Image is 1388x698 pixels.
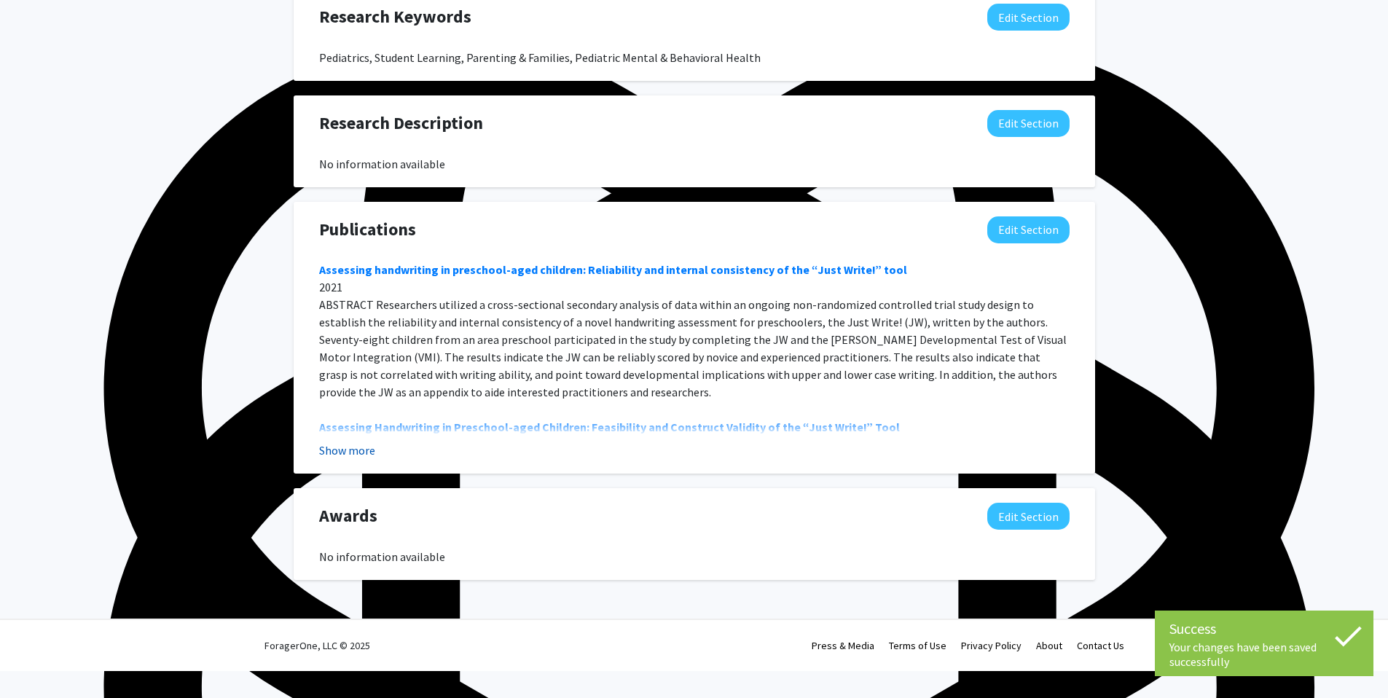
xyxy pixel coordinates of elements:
span: Research Description [319,110,483,136]
button: Edit Research Keywords [987,4,1070,31]
span: Research Keywords [319,4,471,30]
a: Assessing Handwriting in Preschool-aged Children: Feasibility and Construct Validity of the “Just... [319,420,900,434]
a: Privacy Policy [961,639,1022,652]
a: Assessing handwriting in preschool-aged children: Reliability and internal consistency of the “Ju... [319,262,907,277]
a: Contact Us [1077,639,1124,652]
button: Edit Awards [987,503,1070,530]
iframe: Chat [11,632,62,687]
div: Success [1169,618,1359,640]
div: Your changes have been saved successfully [1169,640,1359,669]
a: Press & Media [812,639,874,652]
span: Publications [319,216,416,243]
div: No information available [319,548,1070,565]
div: Pediatrics, Student Learning, Parenting & Families, Pediatric Mental & Behavioral Health [319,49,1070,66]
div: ForagerOne, LLC © 2025 [264,620,370,671]
a: About [1036,639,1062,652]
button: Show more [319,442,375,459]
button: Edit Research Description [987,110,1070,137]
span: Awards [319,503,377,529]
div: No information available [319,155,1070,173]
div: 2021 ABSTRACT Researchers utilized a cross-sectional secondary analysis of data within an ongoing... [319,261,1070,523]
button: Edit Publications [987,216,1070,243]
a: Terms of Use [889,639,946,652]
